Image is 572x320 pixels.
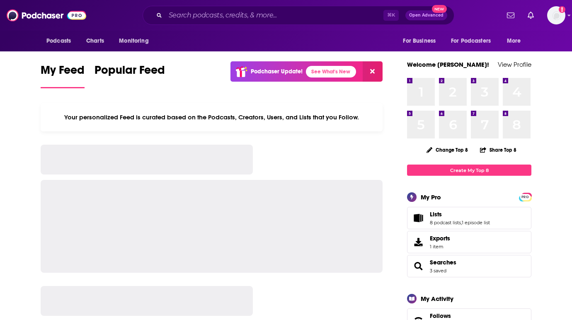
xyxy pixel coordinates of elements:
[86,35,104,47] span: Charts
[501,33,531,49] button: open menu
[430,211,490,218] a: Lists
[409,13,444,17] span: Open Advanced
[251,68,303,75] p: Podchaser Update!
[95,63,165,88] a: Popular Feed
[547,6,565,24] span: Logged in as jillgoldstein
[410,212,427,224] a: Lists
[403,35,436,47] span: For Business
[410,260,427,272] a: Searches
[113,33,159,49] button: open menu
[119,35,148,47] span: Monitoring
[430,312,451,320] span: Follows
[410,236,427,248] span: Exports
[41,33,82,49] button: open menu
[407,255,531,277] span: Searches
[407,231,531,253] a: Exports
[524,8,537,22] a: Show notifications dropdown
[46,35,71,47] span: Podcasts
[430,235,450,242] span: Exports
[520,194,530,200] a: PRO
[504,8,518,22] a: Show notifications dropdown
[480,142,517,158] button: Share Top 8
[41,63,85,82] span: My Feed
[143,6,454,25] div: Search podcasts, credits, & more...
[430,259,456,266] a: Searches
[422,145,473,155] button: Change Top 8
[507,35,521,47] span: More
[41,103,383,131] div: Your personalized Feed is curated based on the Podcasts, Creators, Users, and Lists that you Follow.
[397,33,446,49] button: open menu
[462,220,490,225] a: 1 episode list
[7,7,86,23] img: Podchaser - Follow, Share and Rate Podcasts
[407,61,489,68] a: Welcome [PERSON_NAME]!
[383,10,399,21] span: ⌘ K
[430,211,442,218] span: Lists
[81,33,109,49] a: Charts
[421,295,453,303] div: My Activity
[407,207,531,229] span: Lists
[430,312,506,320] a: Follows
[430,244,450,250] span: 1 item
[430,268,446,274] a: 3 saved
[498,61,531,68] a: View Profile
[41,63,85,88] a: My Feed
[407,165,531,176] a: Create My Top 8
[306,66,356,78] a: See What's New
[547,6,565,24] button: Show profile menu
[165,9,383,22] input: Search podcasts, credits, & more...
[547,6,565,24] img: User Profile
[559,6,565,13] svg: Add a profile image
[430,220,461,225] a: 8 podcast lists
[95,63,165,82] span: Popular Feed
[446,33,503,49] button: open menu
[421,193,441,201] div: My Pro
[461,220,462,225] span: ,
[432,5,447,13] span: New
[405,10,447,20] button: Open AdvancedNew
[451,35,491,47] span: For Podcasters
